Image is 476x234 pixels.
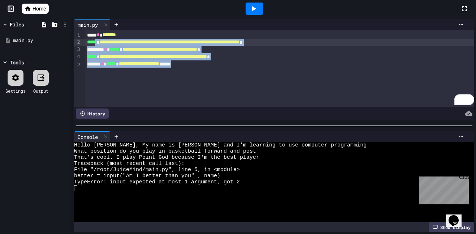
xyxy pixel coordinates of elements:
[33,88,48,94] div: Output
[429,222,474,232] div: Show display
[3,3,50,46] div: Chat with us now!Close
[5,88,26,94] div: Settings
[74,46,81,53] div: 3
[13,37,69,44] div: main.py
[74,21,101,29] div: main.py
[74,131,111,142] div: Console
[22,4,49,14] a: Home
[74,179,240,185] span: TypeError: input expected at most 1 argument, got 2
[85,30,474,107] div: To enrich screen reader interactions, please activate Accessibility in Grammarly extension settings
[74,148,256,154] span: What position do you play in basketball forward and post
[10,59,24,66] div: Tools
[74,53,81,60] div: 4
[74,167,240,173] span: File "/root/JuiceMind/main.py", line 5, in <module>
[10,21,24,28] div: Files
[74,60,81,68] div: 5
[33,5,46,12] span: Home
[74,154,259,161] span: That's cool. I play Point God because I'm the best player
[74,19,111,30] div: main.py
[74,31,81,39] div: 1
[74,39,81,46] div: 2
[74,142,367,148] span: Hello [PERSON_NAME], My name is [PERSON_NAME] and I'm learning to use computer programming
[74,173,220,179] span: better = input("Am I better than you" , name)
[74,161,185,167] span: Traceback (most recent call last):
[416,174,469,204] iframe: chat widget
[446,205,469,227] iframe: chat widget
[74,133,101,141] div: Console
[76,109,109,119] div: History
